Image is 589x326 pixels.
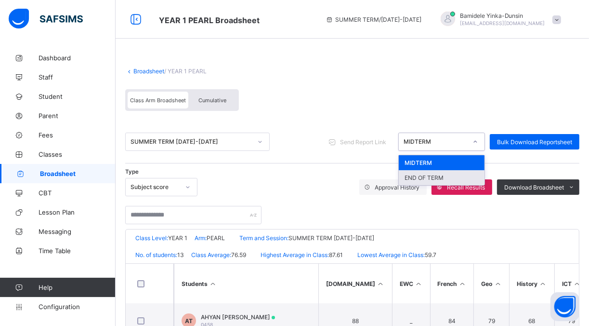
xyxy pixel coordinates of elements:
[209,280,217,287] i: Sort Ascending
[415,280,423,287] i: Sort in Ascending Order
[39,112,116,120] span: Parent
[39,131,116,139] span: Fees
[494,280,502,287] i: Sort in Ascending Order
[392,264,430,303] th: EWC
[198,97,226,104] span: Cumulative
[39,208,116,216] span: Lesson Plan
[460,20,545,26] span: [EMAIL_ADDRESS][DOMAIN_NAME]
[288,234,374,242] span: SUMMER TERM [DATE]-[DATE]
[340,138,386,146] span: Send Report Link
[130,97,186,104] span: Class Arm Broadsheet
[39,73,116,81] span: Staff
[554,264,589,303] th: ICT
[207,234,225,242] span: PEARL
[399,155,484,170] div: MIDTERM
[159,15,260,25] span: Class Arm Broadsheet
[447,184,485,191] span: Recall Results
[191,251,231,258] span: Class Average:
[174,264,318,303] th: Students
[39,228,116,235] span: Messaging
[573,280,581,287] i: Sort in Ascending Order
[177,251,184,258] span: 13
[357,251,425,258] span: Lowest Average in Class:
[39,247,116,255] span: Time Table
[125,168,139,175] span: Type
[135,251,177,258] span: No. of students:
[404,138,467,146] div: MIDTERM
[39,54,116,62] span: Dashboard
[504,184,564,191] span: Download Broadsheet
[135,234,168,242] span: Class Level:
[399,170,484,185] div: END OF TERM
[539,280,547,287] i: Sort in Ascending Order
[425,251,436,258] span: 59.7
[239,234,288,242] span: Term and Session:
[509,264,554,303] th: History
[201,313,275,321] span: AHYAN [PERSON_NAME]
[377,280,385,287] i: Sort in Ascending Order
[131,138,252,146] div: SUMMER TERM [DATE]-[DATE]
[458,280,467,287] i: Sort in Ascending Order
[185,317,193,325] span: AT
[231,251,246,258] span: 76.59
[550,292,579,321] button: Open asap
[168,234,187,242] span: YEAR 1
[431,12,566,27] div: BamideleYinka-Dunsin
[375,184,419,191] span: Approval History
[261,251,329,258] span: Highest Average in Class:
[39,189,116,197] span: CBT
[329,251,343,258] span: 87.61
[39,150,116,158] span: Classes
[497,138,572,146] span: Bulk Download Reportsheet
[164,68,207,75] span: / YEAR 1 PEARL
[133,68,164,75] a: Broadsheet
[473,264,509,303] th: Geo
[195,234,207,242] span: Arm:
[39,93,116,100] span: Student
[460,12,545,19] span: Bamidele Yinka-Dunsin
[39,284,115,291] span: Help
[430,264,474,303] th: French
[131,184,180,191] div: Subject score
[318,264,392,303] th: [DOMAIN_NAME]
[40,170,116,177] span: Broadsheet
[39,303,115,311] span: Configuration
[326,16,421,23] span: session/term information
[9,9,83,29] img: safsims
